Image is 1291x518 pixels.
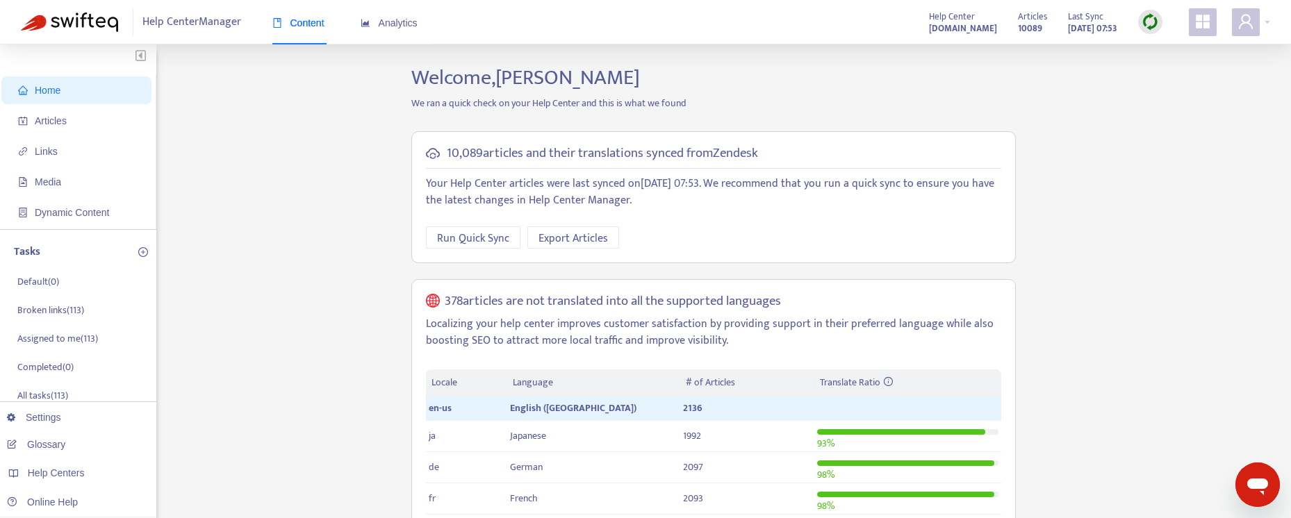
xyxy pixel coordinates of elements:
a: Online Help [7,496,78,508]
p: Default ( 0 ) [17,274,59,289]
div: Translate Ratio [820,375,995,390]
span: Media [35,176,61,187]
p: We ran a quick check on your Help Center and this is what we found [401,96,1026,110]
p: Tasks [14,244,40,260]
span: 2093 [683,490,703,506]
strong: 10089 [1018,21,1042,36]
span: Articles [1018,9,1047,24]
span: Dynamic Content [35,207,109,218]
span: Help Center Manager [142,9,241,35]
iframe: Button to launch messaging window [1235,462,1280,507]
img: sync.dc5367851b00ba804db3.png [1142,13,1159,31]
span: Analytics [361,17,418,28]
p: Localizing your help center improves customer satisfaction by providing support in their preferre... [426,316,1001,349]
p: Your Help Center articles were last synced on [DATE] 07:53 . We recommend that you run a quick sy... [426,176,1001,209]
span: Links [35,146,58,157]
span: area-chart [361,18,370,28]
span: file-image [18,177,28,187]
span: 1992 [683,428,701,444]
span: Articles [35,115,67,126]
span: French [510,490,538,506]
img: Swifteq [21,12,118,32]
span: 2136 [683,400,702,416]
span: link [18,147,28,156]
span: 98 % [817,467,834,483]
button: Run Quick Sync [426,226,520,249]
p: Assigned to me ( 113 ) [17,331,98,346]
span: account-book [18,116,28,126]
span: appstore [1194,13,1211,30]
span: English ([GEOGRAPHIC_DATA]) [510,400,636,416]
span: home [18,85,28,95]
a: [DOMAIN_NAME] [929,20,997,36]
span: Welcome, [PERSON_NAME] [411,60,640,95]
span: de [429,459,439,475]
span: Help Center [929,9,975,24]
th: Locale [426,369,508,396]
span: plus-circle [138,247,148,257]
button: Export Articles [527,226,619,249]
strong: [DATE] 07:53 [1068,21,1117,36]
span: ja [429,428,436,444]
strong: [DOMAIN_NAME] [929,21,997,36]
th: # of Articles [680,369,814,396]
p: Broken links ( 113 ) [17,303,84,317]
p: Completed ( 0 ) [17,360,74,374]
h5: 10,089 articles and their translations synced from Zendesk [447,146,758,162]
span: Content [272,17,324,28]
span: Run Quick Sync [437,230,509,247]
span: Japanese [510,428,546,444]
span: 93 % [817,435,834,451]
span: user [1237,13,1254,30]
span: fr [429,490,436,506]
span: Export Articles [538,230,608,247]
span: en-us [429,400,452,416]
span: cloud-sync [426,147,440,160]
a: Settings [7,412,61,423]
th: Language [507,369,680,396]
span: 2097 [683,459,703,475]
p: All tasks ( 113 ) [17,388,68,403]
span: 98 % [817,498,834,514]
span: Last Sync [1068,9,1103,24]
a: Glossary [7,439,65,450]
span: global [426,294,440,310]
span: German [510,459,543,475]
span: book [272,18,282,28]
span: container [18,208,28,217]
h5: 378 articles are not translated into all the supported languages [445,294,781,310]
span: Help Centers [28,467,85,478]
span: Home [35,85,60,96]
